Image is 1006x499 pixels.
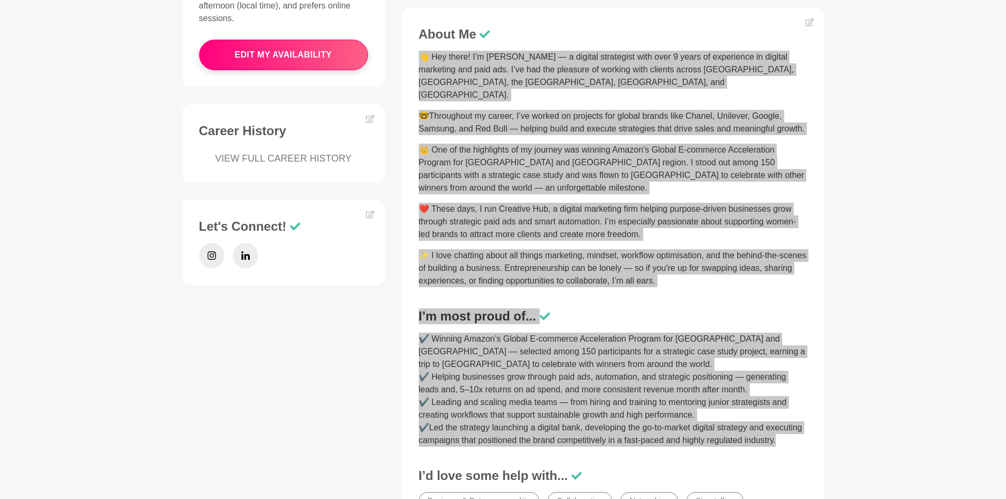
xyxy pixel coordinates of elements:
button: edit my availability [199,40,368,70]
p: ❤️ These days, I run Creative Hub, a digital marketing firm helping purpose-driven businesses gro... [419,203,807,241]
p: 🤓Throughout my career, I’ve worked on projects for global brands like Chanel, Unilever, Google, S... [419,110,807,135]
h3: I’d love some help with... [419,468,807,484]
a: Instagram [199,243,224,268]
a: VIEW FULL CAREER HISTORY [199,152,368,166]
h3: Career History [199,123,368,139]
p: 👋 Hey there! I’m [PERSON_NAME] — a digital strategist with over 9 years of experience in digital ... [419,51,807,101]
a: LinkedIn [233,243,258,268]
h3: Let's Connect! [199,219,368,234]
h3: I’m most proud of... [419,308,807,324]
p: ✔️ Winning Amazon’s Global E-commerce Acceleration Program for [GEOGRAPHIC_DATA] and [GEOGRAPHIC_... [419,333,807,447]
p: ✨ I love chatting about all things marketing, mindset, workflow optimisation, and the behind-the-... [419,249,807,287]
h3: About Me [419,26,807,42]
p: 👑 One of the highlights of my journey was winning Amazon’s Global E-commerce Acceleration Program... [419,144,807,194]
